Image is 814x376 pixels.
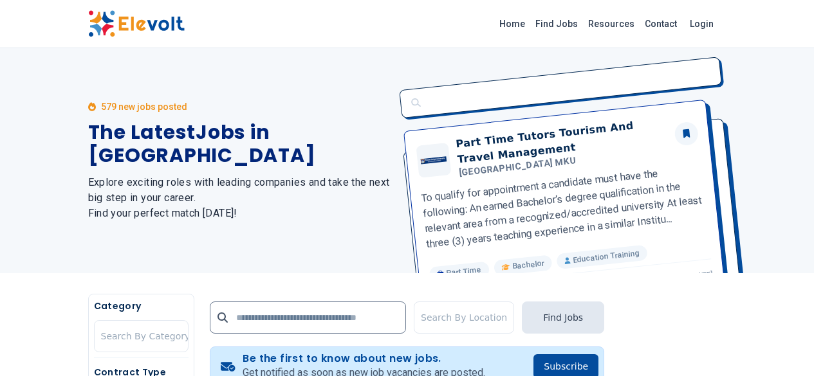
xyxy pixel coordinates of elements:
[88,10,185,37] img: Elevolt
[88,121,392,167] h1: The Latest Jobs in [GEOGRAPHIC_DATA]
[522,301,604,334] button: Find Jobs
[530,13,583,34] a: Find Jobs
[88,175,392,221] h2: Explore exciting roles with leading companies and take the next big step in your career. Find you...
[494,13,530,34] a: Home
[583,13,640,34] a: Resources
[640,13,682,34] a: Contact
[243,352,485,365] h4: Be the first to know about new jobs.
[94,300,189,312] h5: Category
[682,11,721,37] a: Login
[101,100,187,113] p: 579 new jobs posted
